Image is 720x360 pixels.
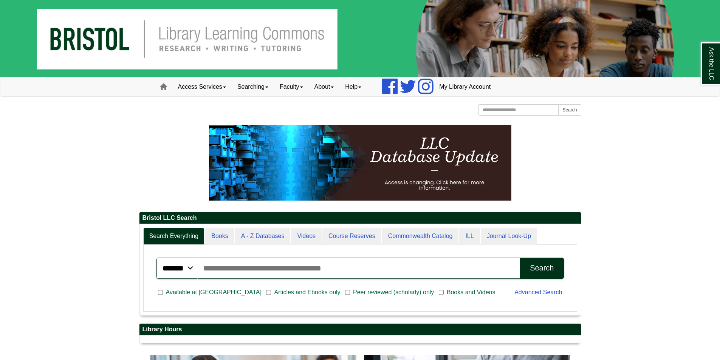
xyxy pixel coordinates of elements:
[163,288,265,297] span: Available at [GEOGRAPHIC_DATA]
[459,228,480,245] a: ILL
[558,104,581,116] button: Search
[434,77,496,96] a: My Library Account
[139,212,581,224] h2: Bristol LLC Search
[291,228,322,245] a: Videos
[271,288,343,297] span: Articles and Ebooks only
[309,77,340,96] a: About
[274,77,309,96] a: Faculty
[530,264,554,272] div: Search
[266,289,271,296] input: Articles and Ebooks only
[382,228,459,245] a: Commonwealth Catalog
[143,228,205,245] a: Search Everything
[514,289,562,295] a: Advanced Search
[209,125,511,201] img: HTML tutorial
[439,289,444,296] input: Books and Videos
[322,228,381,245] a: Course Reserves
[139,324,581,335] h2: Library Hours
[444,288,499,297] span: Books and Videos
[172,77,232,96] a: Access Services
[158,289,163,296] input: Available at [GEOGRAPHIC_DATA]
[235,228,291,245] a: A - Z Databases
[345,289,350,296] input: Peer reviewed (scholarly) only
[339,77,367,96] a: Help
[481,228,537,245] a: Journal Look-Up
[205,228,234,245] a: Books
[232,77,274,96] a: Searching
[350,288,437,297] span: Peer reviewed (scholarly) only
[520,258,564,279] button: Search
